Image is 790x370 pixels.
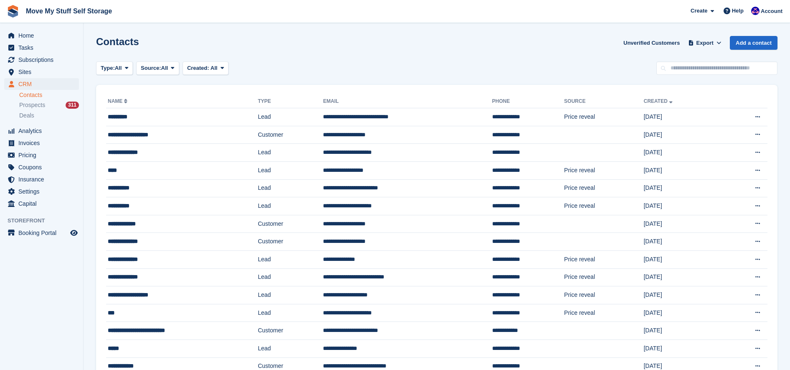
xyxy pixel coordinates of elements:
span: Booking Portal [18,227,69,239]
td: Lead [258,144,323,162]
td: [DATE] [644,161,722,179]
span: All [161,64,168,72]
span: Pricing [18,149,69,161]
td: Customer [258,215,323,233]
a: menu [4,30,79,41]
td: Customer [258,126,323,144]
span: Create [691,7,707,15]
h1: Contacts [96,36,139,47]
a: Move My Stuff Self Storage [23,4,115,18]
th: Email [323,95,492,108]
div: 311 [66,102,79,109]
span: Storefront [8,217,83,225]
a: menu [4,198,79,209]
td: [DATE] [644,304,722,322]
span: Created: [187,65,209,71]
a: Prospects 311 [19,101,79,110]
td: Lead [258,268,323,286]
span: Invoices [18,137,69,149]
td: Customer [258,322,323,340]
span: Type: [101,64,115,72]
td: Lead [258,339,323,357]
a: menu [4,54,79,66]
td: Price reveal [564,108,643,126]
td: [DATE] [644,268,722,286]
span: Tasks [18,42,69,54]
td: Lead [258,108,323,126]
a: Add a contact [730,36,777,50]
span: All [115,64,122,72]
td: [DATE] [644,108,722,126]
span: Deals [19,112,34,120]
span: Insurance [18,174,69,185]
td: Lead [258,161,323,179]
button: Created: All [183,61,229,75]
a: menu [4,149,79,161]
span: CRM [18,78,69,90]
span: Sites [18,66,69,78]
td: Lead [258,250,323,268]
span: Help [732,7,744,15]
a: Unverified Customers [620,36,683,50]
span: Export [696,39,714,47]
button: Type: All [96,61,133,75]
a: menu [4,125,79,137]
th: Type [258,95,323,108]
span: Account [761,7,782,15]
span: Source: [141,64,161,72]
td: Price reveal [564,161,643,179]
a: menu [4,161,79,173]
img: stora-icon-8386f47178a22dfd0bd8f6a31ec36ba5ce8667c1dd55bd0f319d3a0aa187defe.svg [7,5,19,18]
td: Price reveal [564,304,643,322]
span: Capital [18,198,69,209]
a: menu [4,186,79,197]
td: Price reveal [564,197,643,215]
span: All [211,65,218,71]
a: Name [108,98,129,104]
span: Coupons [18,161,69,173]
td: Customer [258,233,323,251]
span: Settings [18,186,69,197]
td: [DATE] [644,250,722,268]
span: Analytics [18,125,69,137]
a: menu [4,137,79,149]
span: Home [18,30,69,41]
a: menu [4,174,79,185]
td: [DATE] [644,179,722,197]
a: menu [4,78,79,90]
a: menu [4,227,79,239]
td: Price reveal [564,268,643,286]
td: [DATE] [644,322,722,340]
button: Source: All [136,61,179,75]
img: Jade Whetnall [751,7,760,15]
td: Lead [258,286,323,304]
td: Lead [258,304,323,322]
td: Price reveal [564,179,643,197]
td: Price reveal [564,286,643,304]
td: [DATE] [644,126,722,144]
td: Lead [258,197,323,215]
td: [DATE] [644,339,722,357]
a: Deals [19,111,79,120]
td: [DATE] [644,144,722,162]
a: Preview store [69,228,79,238]
button: Export [686,36,723,50]
th: Source [564,95,643,108]
span: Subscriptions [18,54,69,66]
td: Price reveal [564,250,643,268]
a: Created [644,98,674,104]
td: [DATE] [644,197,722,215]
span: Prospects [19,101,45,109]
a: menu [4,66,79,78]
td: [DATE] [644,286,722,304]
td: Lead [258,179,323,197]
td: [DATE] [644,233,722,251]
a: Contacts [19,91,79,99]
a: menu [4,42,79,54]
th: Phone [492,95,564,108]
td: [DATE] [644,215,722,233]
